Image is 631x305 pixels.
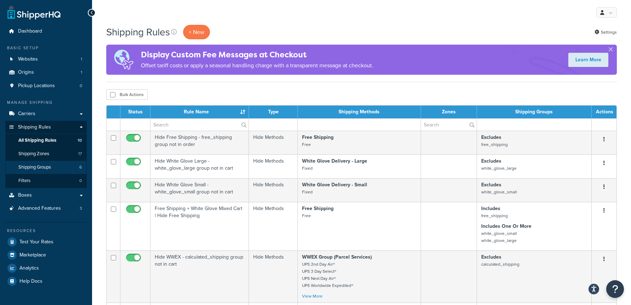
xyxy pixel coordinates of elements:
li: Origins [5,66,87,79]
small: Free [302,141,311,148]
button: Bulk Actions [106,89,148,100]
td: Hide White Glove Large - white_glove_large group not in cart [150,154,249,178]
p: Offset tariff costs or apply a seasonal handling charge with a transparent message at checkout. [141,61,373,70]
input: Search [421,119,477,131]
p: + New [183,25,210,39]
a: Learn More [568,53,608,67]
a: Settings [595,27,617,37]
strong: Excludes [481,134,501,141]
a: All Shipping Rules 10 [5,134,87,147]
th: Zones [421,106,477,118]
img: duties-banner-06bc72dcb5fe05cb3f9472aba00be2ae8eb53ab6f0d8bb03d382ba314ac3c341.png [106,45,141,75]
a: Origins 1 [5,66,87,79]
th: Shipping Methods [298,106,421,118]
td: Hide Methods [249,250,298,303]
h4: Display Custom Fee Messages at Checkout [141,49,373,61]
li: Dashboard [5,25,87,38]
span: Carriers [18,111,35,117]
a: Advanced Features 3 [5,202,87,215]
span: Analytics [19,265,39,271]
small: UPS 2nd Day Air® UPS 3 Day Select® UPS Next Day Air® UPS Worldwide Expedited® [302,261,353,289]
li: Websites [5,53,87,66]
div: Resources [5,228,87,234]
a: Boxes [5,189,87,202]
th: Actions [592,106,616,118]
div: Basic Setup [5,45,87,51]
small: white_glove_large [481,165,517,171]
strong: Free Shipping [302,205,334,212]
th: Type [249,106,298,118]
a: Websites 1 [5,53,87,66]
a: Test Your Rates [5,236,87,248]
span: 10 [78,137,82,143]
small: Fixed [302,189,313,195]
li: Shipping Rules [5,121,87,188]
a: Carriers [5,107,87,120]
th: Shipping Groups [477,106,592,118]
span: 0 [79,178,82,184]
a: View More [302,293,323,299]
a: Shipping Rules [5,121,87,134]
li: Advanced Features [5,202,87,215]
strong: Excludes [481,181,501,188]
td: Hide White Glove Small - white_glove_small group not in cart [150,178,249,202]
a: Marketplace [5,249,87,261]
span: 1 [81,69,82,75]
a: Shipping Groups 6 [5,161,87,174]
td: Hide WWEX - calculated_shipping group not in cart [150,250,249,303]
td: Hide Methods [249,202,298,250]
td: Hide Methods [249,154,298,178]
th: Status [120,106,150,118]
span: 3 [80,205,82,211]
span: 1 [81,56,82,62]
li: Help Docs [5,275,87,288]
a: Analytics [5,262,87,275]
td: Hide Methods [249,131,298,154]
td: Hide Methods [249,178,298,202]
span: 17 [78,151,82,157]
li: Filters [5,174,87,187]
strong: Excludes [481,157,501,165]
td: Hide Free Shipping - free_shipping group not in order [150,131,249,154]
div: Manage Shipping [5,100,87,106]
span: Marketplace [19,252,46,258]
strong: Free Shipping [302,134,334,141]
button: Open Resource Center [606,280,624,298]
small: Fixed [302,165,313,171]
li: Pickup Locations [5,79,87,92]
span: Filters [18,178,30,184]
small: calculated_shipping [481,261,519,267]
strong: White Glove Delivery - Small [302,181,367,188]
small: Free [302,213,311,219]
small: white_glove_small white_glove_large [481,230,517,244]
strong: Includes One Or More [481,222,531,230]
span: Origins [18,69,34,75]
span: 6 [79,164,82,170]
span: Advanced Features [18,205,61,211]
span: Boxes [18,192,32,198]
span: Shipping Rules [18,124,51,130]
span: Dashboard [18,28,42,34]
a: Filters 0 [5,174,87,187]
span: 0 [80,83,82,89]
small: white_glove_small [481,189,517,195]
span: Websites [18,56,38,62]
span: All Shipping Rules [18,137,56,143]
h1: Shipping Rules [106,25,170,39]
small: free_shipping [481,141,508,148]
a: Pickup Locations 0 [5,79,87,92]
input: Search [150,119,249,131]
strong: White Glove Delivery - Large [302,157,367,165]
li: Shipping Groups [5,161,87,174]
strong: WWEX Group (Parcel Services) [302,253,372,261]
span: Test Your Rates [19,239,53,245]
small: free_shipping [481,213,508,219]
a: ShipperHQ Home [7,5,61,19]
td: Free Shipping + White Glove Mixed Cart | Hide Free Shipping [150,202,249,250]
span: Pickup Locations [18,83,55,89]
